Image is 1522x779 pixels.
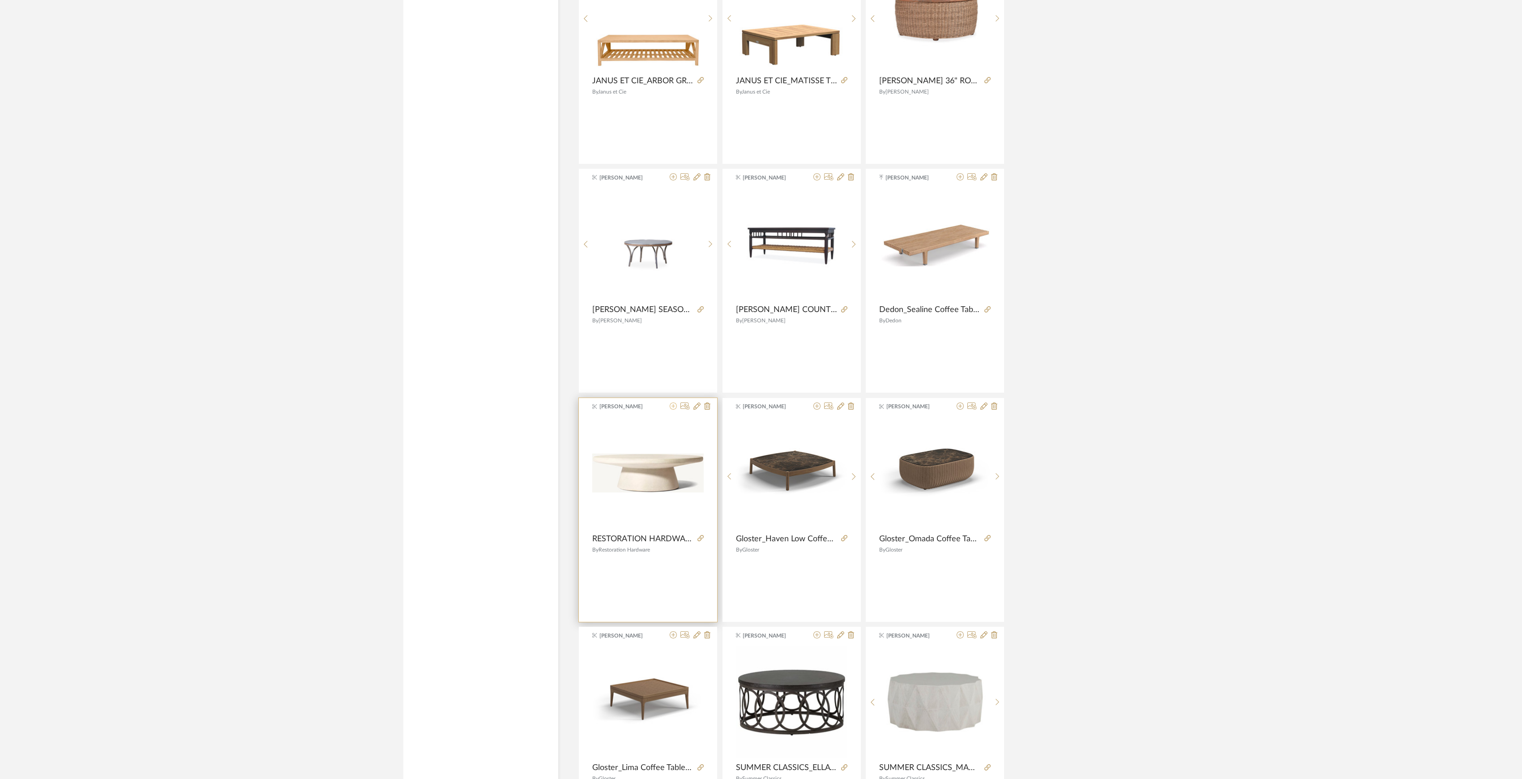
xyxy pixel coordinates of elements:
span: [PERSON_NAME] [885,89,929,94]
div: 0 [880,417,991,529]
span: RESTORATION HARDWARE TERZO TAPERED COFFEE TABLE 36"DIA X 14"H OR 48"DIA X 14"H [592,534,694,544]
img: Gloster_Haven Low Coffee Table Ceramic_47W 47D 11H [736,448,847,498]
img: Dedon_Sealine Coffee Table_68.5W 27.25D 10.75H_#105035205 [879,222,991,267]
span: Gloster [885,547,902,552]
span: [PERSON_NAME] COUNTRY 49" RECTANGULAR COCKTAIL TABLE_48.75W 18.75D 18H [736,305,838,315]
span: [PERSON_NAME] [742,318,786,323]
span: [PERSON_NAME] [743,402,799,411]
span: By [592,89,598,94]
img: RESTORATION HARDWARE TERZO TAPERED COFFEE TABLE 36"DIA X 14"H OR 48"DIA X 14"H [592,454,704,493]
img: Gloster_Omada Coffee Table_24W 35D 12H [880,448,991,498]
span: Janus et Cie [742,89,770,94]
div: 0 [879,188,991,300]
span: Restoration Hardware [599,547,650,552]
span: Dedon_Sealine Coffee Table_68.5W 27.25D 10.75H_#105035205 [879,305,981,315]
span: Dedon [885,318,902,323]
span: [PERSON_NAME] [886,632,943,640]
span: [PERSON_NAME] [599,318,642,323]
span: Gloster_Lima Coffee Table_32W 32D 12H_#107804 [592,763,694,773]
img: SUMMER CLASSICS_ELLA 42″ COFFEE TABLE_W42 D42 H16.5_#4414 [736,646,847,758]
span: [PERSON_NAME] [743,632,799,640]
img: SUMMER CLASSICS_MANDARIN COFFEE TABLE_W40 D40 H17.5_#1759 [880,646,991,758]
span: Gloster_Haven Low Coffee Table Ceramic_47W 47D 11H [736,534,838,544]
img: LLOYD FLANDERS_LOW COUNTRY 49" RECTANGULAR COCKTAIL TABLE_48.75W 18.75D 18H [736,207,847,281]
div: 0 [592,417,704,529]
span: By [879,547,885,552]
span: By [879,89,885,94]
span: JANUS ET CIE_ARBOR GRANDE COCKTAIL TABLE RECTANGLE 153_30W60D15.75H_#733-56-598-97-01 [592,76,694,86]
span: [PERSON_NAME] [599,402,656,411]
span: [PERSON_NAME] 36" ROUND COCKTAIL TABLE_35.5DIA 16.75H [879,76,981,86]
span: [PERSON_NAME] [599,174,656,182]
img: LLOYD FLANDERS_ALL SEASONS 33" ROUND COCKTAIL TABLE WITH TAUPE GLASS_33DIA 16.75H [593,207,704,281]
span: [PERSON_NAME] [599,632,656,640]
span: By [879,318,885,323]
span: By [592,318,599,323]
span: Janus et Cie [598,89,626,94]
span: By [736,547,742,552]
span: JANUS ET CIE_MATISSE TEAK COCKTAIL TABLE 83 / OTTOMAN_25.25W32.5D10.5H_#759-95-681-97-00 [736,76,838,86]
span: [PERSON_NAME] [743,174,799,182]
span: By [736,89,742,94]
span: By [592,547,599,552]
span: SUMMER CLASSICS_ELLA 42″ COFFEE TABLE_W42 D42 H16.5_#4414 [736,763,838,773]
span: [PERSON_NAME] [885,174,942,182]
img: Gloster_Lima Coffee Table_32W 32D 12H_#107804 [592,677,704,728]
span: Gloster_Omada Coffee Table_24W 35D 12H [879,534,981,544]
span: [PERSON_NAME] SEASONS 33" ROUND COCKTAIL TABLE WITH TAUPE GLASS_33DIA 16.75H [592,305,694,315]
span: By [736,318,742,323]
span: Gloster [742,547,759,552]
div: 0 [736,417,847,529]
span: [PERSON_NAME] [886,402,943,411]
span: SUMMER CLASSICS_MANDARIN COFFEE TABLE_W40 D40 H17.5_#1759 [879,763,981,773]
